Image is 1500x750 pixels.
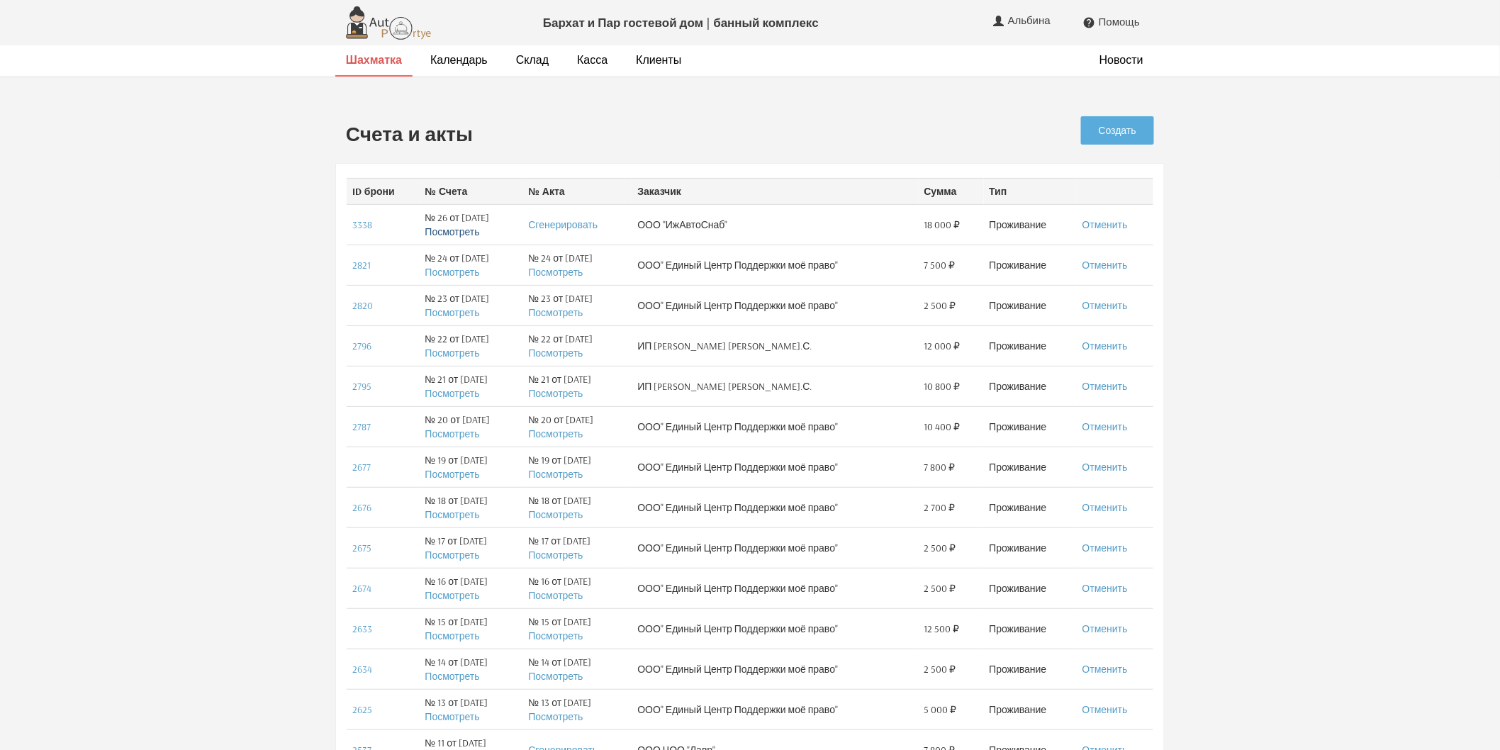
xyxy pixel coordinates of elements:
[420,178,523,204] th: № Счета
[984,689,1077,729] td: Проживание
[984,527,1077,568] td: Проживание
[420,527,523,568] td: № 17 от [DATE]
[522,447,632,487] td: № 19 от [DATE]
[1082,582,1128,595] a: Отменить
[632,608,918,649] td: ООО" Единый Центр Поддержки моё право"
[352,218,372,231] a: 3338
[1082,299,1128,312] a: Отменить
[420,487,523,527] td: № 18 от [DATE]
[632,447,918,487] td: ООО" Единый Центр Поддержки моё право"
[352,501,371,514] a: 2676
[420,447,523,487] td: № 19 от [DATE]
[425,508,480,521] a: Посмотреть
[528,670,583,683] a: Посмотреть
[522,689,632,729] td: № 13 от [DATE]
[522,527,632,568] td: № 17 от [DATE]
[984,285,1077,325] td: Проживание
[528,266,583,279] a: Посмотреть
[924,622,960,636] span: 12 500 ₽
[984,568,1077,608] td: Проживание
[1082,259,1128,272] a: Отменить
[528,427,583,440] a: Посмотреть
[632,406,918,447] td: ООО" Единый Центр Поддержки моё право"
[352,663,372,676] a: 2634
[425,589,480,602] a: Посмотреть
[528,508,583,521] a: Посмотреть
[1082,380,1128,393] a: Отменить
[420,689,523,729] td: № 13 от [DATE]
[919,178,984,204] th: Сумма
[924,581,956,595] span: 2 500 ₽
[420,245,523,285] td: № 24 от [DATE]
[984,245,1077,285] td: Проживание
[352,299,373,312] a: 2820
[346,123,947,145] h2: Счета и акты
[420,406,523,447] td: № 20 от [DATE]
[425,347,480,359] a: Посмотреть
[528,468,583,481] a: Посмотреть
[522,649,632,689] td: № 14 от [DATE]
[522,325,632,366] td: № 22 от [DATE]
[352,461,371,474] a: 2677
[1082,622,1128,635] a: Отменить
[924,258,956,272] span: 7 500 ₽
[632,527,918,568] td: ООО" Единый Центр Поддержки моё право"
[420,285,523,325] td: № 23 от [DATE]
[632,285,918,325] td: ООО" Единый Центр Поддержки моё право"
[425,468,480,481] a: Посмотреть
[425,225,480,238] a: Посмотреть
[632,649,918,689] td: ООО" Единый Центр Поддержки моё право"
[425,427,480,440] a: Посмотреть
[352,703,372,716] a: 2625
[1081,116,1154,145] a: Создать
[984,608,1077,649] td: Проживание
[352,420,371,433] a: 2787
[522,245,632,285] td: № 24 от [DATE]
[632,568,918,608] td: ООО" Единый Центр Поддержки моё право"
[1099,16,1140,28] span: Помощь
[346,52,402,67] a: Шахматка
[425,306,480,319] a: Посмотреть
[1082,542,1128,554] a: Отменить
[522,366,632,406] td: № 21 от [DATE]
[425,670,480,683] a: Посмотреть
[425,387,480,400] a: Посмотреть
[632,204,918,245] td: ООО "ИжАвтоСнаб"
[352,582,371,595] a: 2674
[420,366,523,406] td: № 21 от [DATE]
[632,325,918,366] td: ИП [PERSON_NAME] [PERSON_NAME].С.
[924,379,961,393] span: 10 800 ₽
[516,52,549,67] a: Склад
[420,204,523,245] td: № 26 от [DATE]
[1082,703,1128,716] a: Отменить
[522,487,632,527] td: № 18 от [DATE]
[522,178,632,204] th: № Акта
[425,266,480,279] a: Посмотреть
[984,649,1077,689] td: Проживание
[352,380,371,393] a: 2795
[577,52,608,67] a: Касса
[984,406,1077,447] td: Проживание
[632,689,918,729] td: ООО" Единый Центр Поддержки моё право"
[420,608,523,649] td: № 15 от [DATE]
[522,285,632,325] td: № 23 от [DATE]
[636,52,681,67] a: Клиенты
[632,366,918,406] td: ИП [PERSON_NAME] [PERSON_NAME].С.
[522,568,632,608] td: № 16 от [DATE]
[1082,663,1128,676] a: Отменить
[528,549,583,561] a: Посмотреть
[632,178,918,204] th: Заказчик
[420,568,523,608] td: № 16 от [DATE]
[347,178,420,204] th: ID брони
[924,541,956,555] span: 2 500 ₽
[984,487,1077,527] td: Проживание
[425,629,480,642] a: Посмотреть
[984,325,1077,366] td: Проживание
[1082,340,1128,352] a: Отменить
[924,298,956,313] span: 2 500 ₽
[528,710,583,723] a: Посмотреть
[420,325,523,366] td: № 22 от [DATE]
[924,500,956,515] span: 2 700 ₽
[430,52,488,67] a: Календарь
